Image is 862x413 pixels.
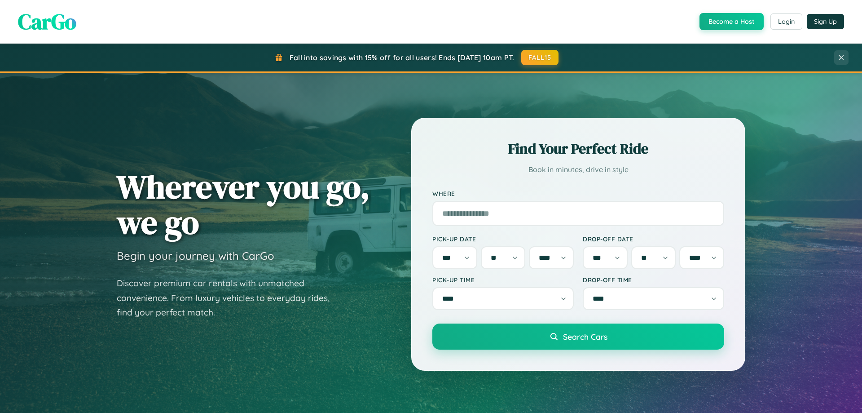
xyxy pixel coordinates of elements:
h1: Wherever you go, we go [117,169,370,240]
h2: Find Your Perfect Ride [432,139,724,159]
label: Drop-off Date [583,235,724,243]
span: CarGo [18,7,76,36]
button: Search Cars [432,324,724,350]
p: Discover premium car rentals with unmatched convenience. From luxury vehicles to everyday rides, ... [117,276,341,320]
button: Sign Up [807,14,844,29]
label: Drop-off Time [583,276,724,284]
label: Where [432,190,724,197]
p: Book in minutes, drive in style [432,163,724,176]
h3: Begin your journey with CarGo [117,249,274,262]
button: Become a Host [699,13,764,30]
button: Login [770,13,802,30]
label: Pick-up Date [432,235,574,243]
span: Fall into savings with 15% off for all users! Ends [DATE] 10am PT. [290,53,515,62]
label: Pick-up Time [432,276,574,284]
span: Search Cars [563,332,607,342]
button: FALL15 [521,50,559,65]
